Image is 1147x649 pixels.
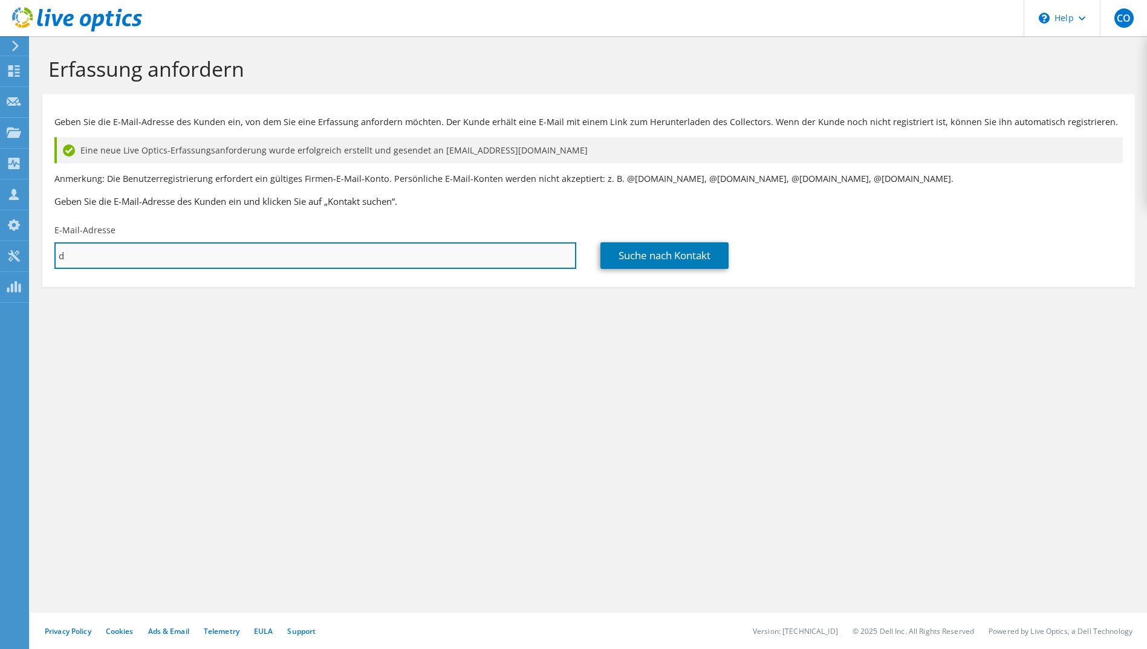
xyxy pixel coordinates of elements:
[1114,8,1134,28] span: CO
[54,115,1123,129] p: Geben Sie die E-Mail-Adresse des Kunden ein, von dem Sie eine Erfassung anfordern möchten. Der Ku...
[853,626,974,636] li: © 2025 Dell Inc. All Rights Reserved
[54,195,1123,208] h3: Geben Sie die E-Mail-Adresse des Kunden ein und klicken Sie auf „Kontakt suchen“.
[600,242,729,269] a: Suche nach Kontakt
[48,56,1123,82] h1: Erfassung anfordern
[287,626,316,636] a: Support
[989,626,1132,636] li: Powered by Live Optics, a Dell Technology
[80,144,588,157] span: Eine neue Live Optics-Erfassungsanforderung wurde erfolgreich erstellt und gesendet an [EMAIL_ADD...
[148,626,189,636] a: Ads & Email
[54,172,1123,186] p: Anmerkung: Die Benutzerregistrierung erfordert ein gültiges Firmen-E-Mail-Konto. Persönliche E-Ma...
[1039,13,1050,24] svg: \n
[54,224,115,236] label: E-Mail-Adresse
[45,626,91,636] a: Privacy Policy
[106,626,134,636] a: Cookies
[204,626,239,636] a: Telemetry
[753,626,838,636] li: Version: [TECHNICAL_ID]
[254,626,273,636] a: EULA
